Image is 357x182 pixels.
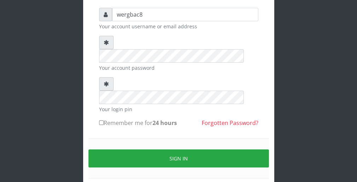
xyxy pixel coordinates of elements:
input: Username or email address [112,8,258,21]
b: 24 hours [152,119,177,127]
small: Your account password [99,64,258,72]
a: Forgotten Password? [202,119,258,127]
small: Your login pin [99,106,258,113]
button: Sign in [88,149,269,167]
label: Remember me for [99,119,177,127]
small: Your account username or email address [99,23,258,30]
input: Remember me for24 hours [99,120,104,125]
